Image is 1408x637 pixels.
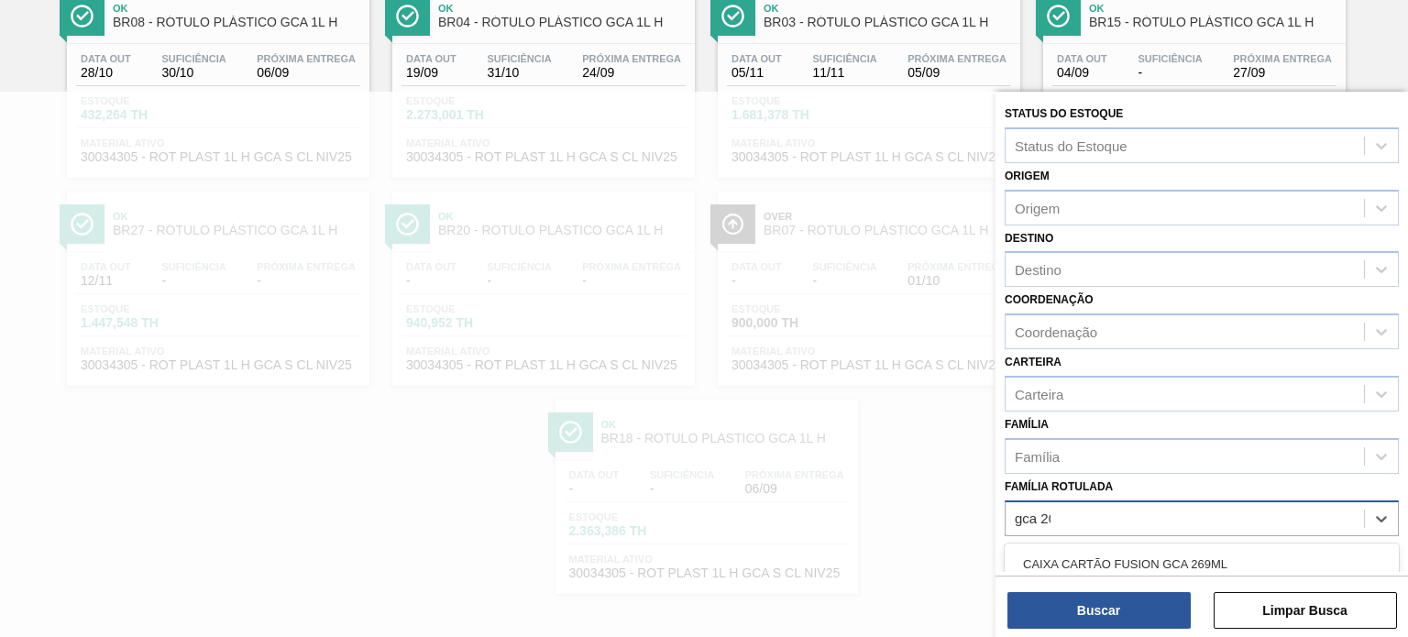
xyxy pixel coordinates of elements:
span: Próxima Entrega [907,53,1006,64]
div: Status do Estoque [1015,137,1127,153]
span: 30/10 [161,66,225,80]
span: 05/11 [731,66,782,80]
div: Família [1015,448,1060,464]
span: Data out [406,53,456,64]
span: Suficiência [161,53,225,64]
span: 05/09 [907,66,1006,80]
span: Ok [764,3,1011,14]
div: Carteira [1015,386,1063,401]
span: Próxima Entrega [257,53,356,64]
span: 11/11 [812,66,876,80]
label: Família Rotulada [1005,480,1113,493]
span: 31/10 [487,66,551,80]
span: Suficiência [487,53,551,64]
img: Ícone [1047,5,1070,27]
span: Ok [1089,3,1336,14]
img: Ícone [71,5,93,27]
label: Carteira [1005,356,1061,368]
span: 24/09 [582,66,681,80]
label: Família [1005,418,1049,431]
span: BR04 - RÓTULO PLÁSTICO GCA 1L H [438,16,686,29]
span: Suficiência [812,53,876,64]
span: Ok [438,3,686,14]
label: Material ativo [1005,543,1096,555]
span: Data out [81,53,131,64]
span: BR15 - RÓTULO PLÁSTICO GCA 1L H [1089,16,1336,29]
span: BR08 - RÓTULO PLÁSTICO GCA 1L H [113,16,360,29]
div: Origem [1015,200,1060,215]
div: Destino [1015,262,1061,278]
span: Data out [1057,53,1107,64]
div: CAIXA CARTÃO FUSION GCA 269ML [1005,547,1399,581]
span: Próxima Entrega [582,53,681,64]
span: Ok [113,3,360,14]
span: Próxima Entrega [1233,53,1332,64]
div: Coordenação [1015,324,1097,340]
span: 19/09 [406,66,456,80]
label: Coordenação [1005,293,1094,306]
span: 28/10 [81,66,131,80]
span: 04/09 [1057,66,1107,80]
label: Destino [1005,232,1053,245]
span: 27/09 [1233,66,1332,80]
span: BR03 - RÓTULO PLÁSTICO GCA 1L H [764,16,1011,29]
span: Suficiência [1138,53,1202,64]
label: Status do Estoque [1005,107,1123,120]
img: Ícone [396,5,419,27]
img: Ícone [721,5,744,27]
span: Data out [731,53,782,64]
label: Origem [1005,170,1050,182]
span: 06/09 [257,66,356,80]
span: - [1138,66,1202,80]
